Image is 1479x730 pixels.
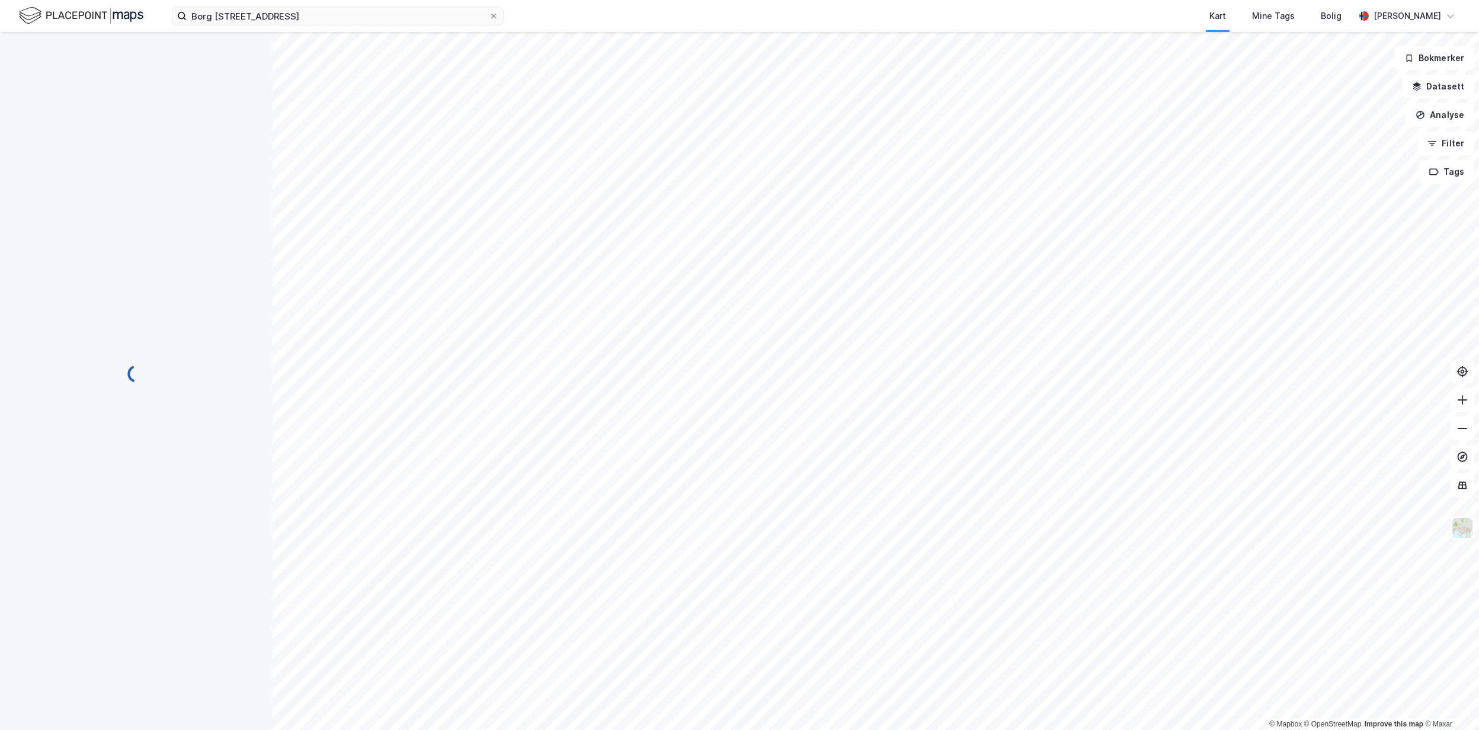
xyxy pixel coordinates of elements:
[1402,75,1474,98] button: Datasett
[1394,46,1474,70] button: Bokmerker
[1374,9,1441,23] div: [PERSON_NAME]
[1406,103,1474,127] button: Analyse
[1420,673,1479,730] div: Kontrollprogram for chat
[1451,517,1474,539] img: Z
[1365,720,1423,728] a: Improve this map
[187,7,489,25] input: Søk på adresse, matrikkel, gårdeiere, leietakere eller personer
[1304,720,1362,728] a: OpenStreetMap
[1321,9,1342,23] div: Bolig
[1252,9,1295,23] div: Mine Tags
[1419,160,1474,184] button: Tags
[19,5,143,26] img: logo.f888ab2527a4732fd821a326f86c7f29.svg
[1420,673,1479,730] iframe: Chat Widget
[127,364,146,383] img: spinner.a6d8c91a73a9ac5275cf975e30b51cfb.svg
[1417,132,1474,155] button: Filter
[1269,720,1302,728] a: Mapbox
[1209,9,1226,23] div: Kart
